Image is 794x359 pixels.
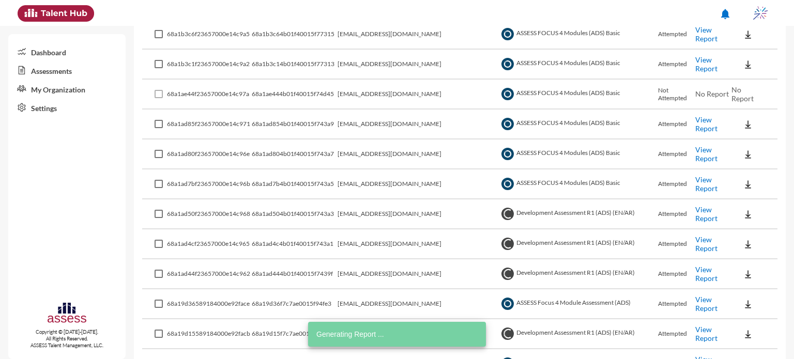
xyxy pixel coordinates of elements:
[658,139,695,169] td: Attempted
[167,139,252,169] td: 68a1ad80f23657000e14c96e
[658,199,695,229] td: Attempted
[695,205,717,223] a: View Report
[499,20,658,50] td: ASSESS FOCUS 4 Modules (ADS) Basic
[499,259,658,289] td: Development Assessment R1 (ADS) (EN/AR)
[252,50,338,80] td: 68a1b3c14b01f40015f77313
[252,259,338,289] td: 68a1ad444b01f40015f7439f
[167,319,252,349] td: 68a19d15589184000e92facb
[252,319,338,349] td: 68a19d15f7c7ae0015f94fe1
[8,329,126,349] p: Copyright © [DATE]-[DATE]. All Rights Reserved. ASSESS Talent Management, LLC.
[167,229,252,259] td: 68a1ad4cf23657000e14c965
[252,169,338,199] td: 68a1ad7b4b01f40015f743a5
[47,301,87,326] img: assesscompany-logo.png
[252,289,338,319] td: 68a19d36f7c7ae0015f94fe3
[731,85,754,103] span: No Report
[658,50,695,80] td: Attempted
[695,235,717,253] a: View Report
[338,169,499,199] td: [EMAIL_ADDRESS][DOMAIN_NAME]
[167,169,252,199] td: 68a1ad7bf23657000e14c96b
[338,20,499,50] td: [EMAIL_ADDRESS][DOMAIN_NAME]
[695,295,717,313] a: View Report
[499,229,658,259] td: Development Assessment R1 (ADS) (EN/AR)
[695,25,717,43] a: View Report
[658,80,695,110] td: Not Attempted
[499,110,658,139] td: ASSESS FOCUS 4 Modules (ADS) Basic
[252,199,338,229] td: 68a1ad504b01f40015f743a3
[695,175,717,193] a: View Report
[167,259,252,289] td: 68a1ad44f23657000e14c962
[252,139,338,169] td: 68a1ad804b01f40015f743a7
[499,199,658,229] td: Development Assessment R1 (ADS) (EN/AR)
[719,8,731,20] mat-icon: notifications
[167,289,252,319] td: 68a19d36589184000e92face
[338,199,499,229] td: [EMAIL_ADDRESS][DOMAIN_NAME]
[658,259,695,289] td: Attempted
[338,110,499,139] td: [EMAIL_ADDRESS][DOMAIN_NAME]
[316,329,384,339] span: Generating Report ...
[695,145,717,163] a: View Report
[167,80,252,110] td: 68a1ae44f23657000e14c97a
[658,289,695,319] td: Attempted
[658,229,695,259] td: Attempted
[499,139,658,169] td: ASSESS FOCUS 4 Modules (ADS) Basic
[8,61,126,80] a: Assessments
[167,50,252,80] td: 68a1b3c1f23657000e14c9a2
[658,110,695,139] td: Attempted
[499,50,658,80] td: ASSESS FOCUS 4 Modules (ADS) Basic
[167,199,252,229] td: 68a1ad50f23657000e14c968
[658,169,695,199] td: Attempted
[695,325,717,342] a: View Report
[695,55,717,73] a: View Report
[499,289,658,319] td: ASSESS Focus 4 Module Assessment (ADS)
[252,110,338,139] td: 68a1ad854b01f40015f743a9
[658,20,695,50] td: Attempted
[167,20,252,50] td: 68a1b3c6f23657000e14c9a5
[338,259,499,289] td: [EMAIL_ADDRESS][DOMAIN_NAME]
[338,139,499,169] td: [EMAIL_ADDRESS][DOMAIN_NAME]
[252,20,338,50] td: 68a1b3c64b01f40015f77315
[499,319,658,349] td: Development Assessment R1 (ADS) (EN/AR)
[695,115,717,133] a: View Report
[8,42,126,61] a: Dashboard
[338,229,499,259] td: [EMAIL_ADDRESS][DOMAIN_NAME]
[8,98,126,117] a: Settings
[338,289,499,319] td: [EMAIL_ADDRESS][DOMAIN_NAME]
[252,229,338,259] td: 68a1ad4c4b01f40015f743a1
[695,89,729,98] span: No Report
[252,80,338,110] td: 68a1ae444b01f40015f74d45
[167,110,252,139] td: 68a1ad85f23657000e14c971
[499,169,658,199] td: ASSESS FOCUS 4 Modules (ADS) Basic
[338,50,499,80] td: [EMAIL_ADDRESS][DOMAIN_NAME]
[8,80,126,98] a: My Organization
[695,265,717,283] a: View Report
[658,319,695,349] td: Attempted
[499,80,658,110] td: ASSESS FOCUS 4 Modules (ADS) Basic
[338,80,499,110] td: [EMAIL_ADDRESS][DOMAIN_NAME]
